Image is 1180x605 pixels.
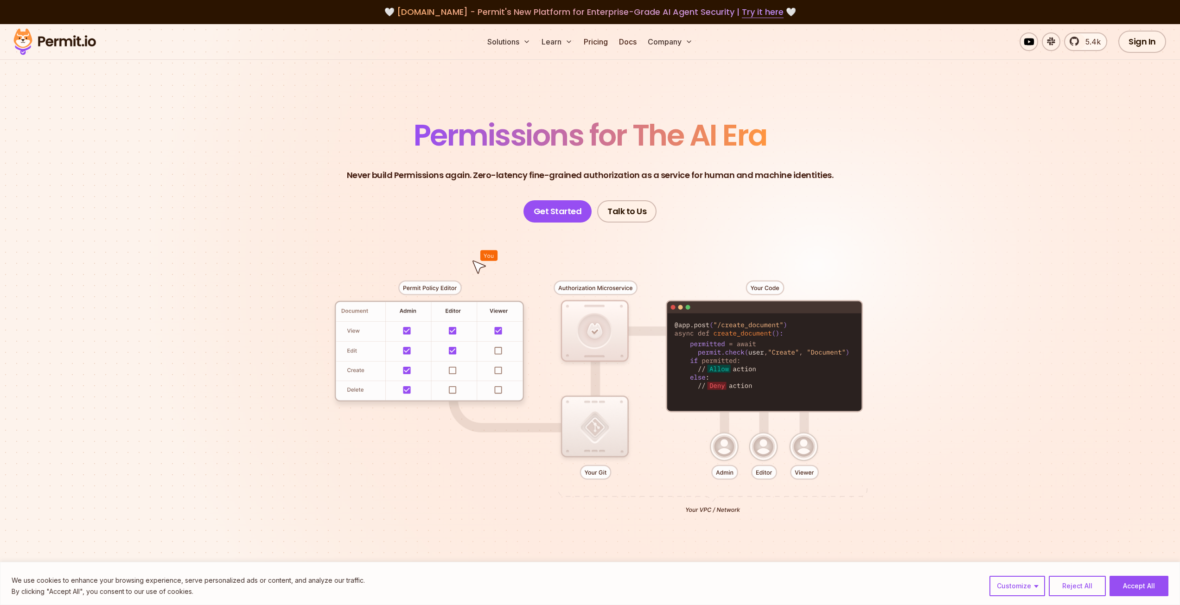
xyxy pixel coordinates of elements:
p: We use cookies to enhance your browsing experience, serve personalized ads or content, and analyz... [12,575,365,586]
a: Pricing [580,32,612,51]
a: 5.4k [1064,32,1107,51]
p: By clicking "Accept All", you consent to our use of cookies. [12,586,365,597]
button: Company [644,32,696,51]
button: Accept All [1110,576,1168,596]
button: Customize [989,576,1045,596]
button: Reject All [1049,576,1106,596]
a: Get Started [523,200,592,223]
a: Talk to Us [597,200,657,223]
span: Permissions for The AI Era [414,115,767,156]
div: 🤍 🤍 [22,6,1158,19]
a: Try it here [742,6,784,18]
button: Solutions [484,32,534,51]
p: Never build Permissions again. Zero-latency fine-grained authorization as a service for human and... [347,169,834,182]
a: Sign In [1118,31,1166,53]
a: Docs [615,32,640,51]
span: [DOMAIN_NAME] - Permit's New Platform for Enterprise-Grade AI Agent Security | [397,6,784,18]
img: Permit logo [9,26,100,57]
button: Learn [538,32,576,51]
span: 5.4k [1080,36,1101,47]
